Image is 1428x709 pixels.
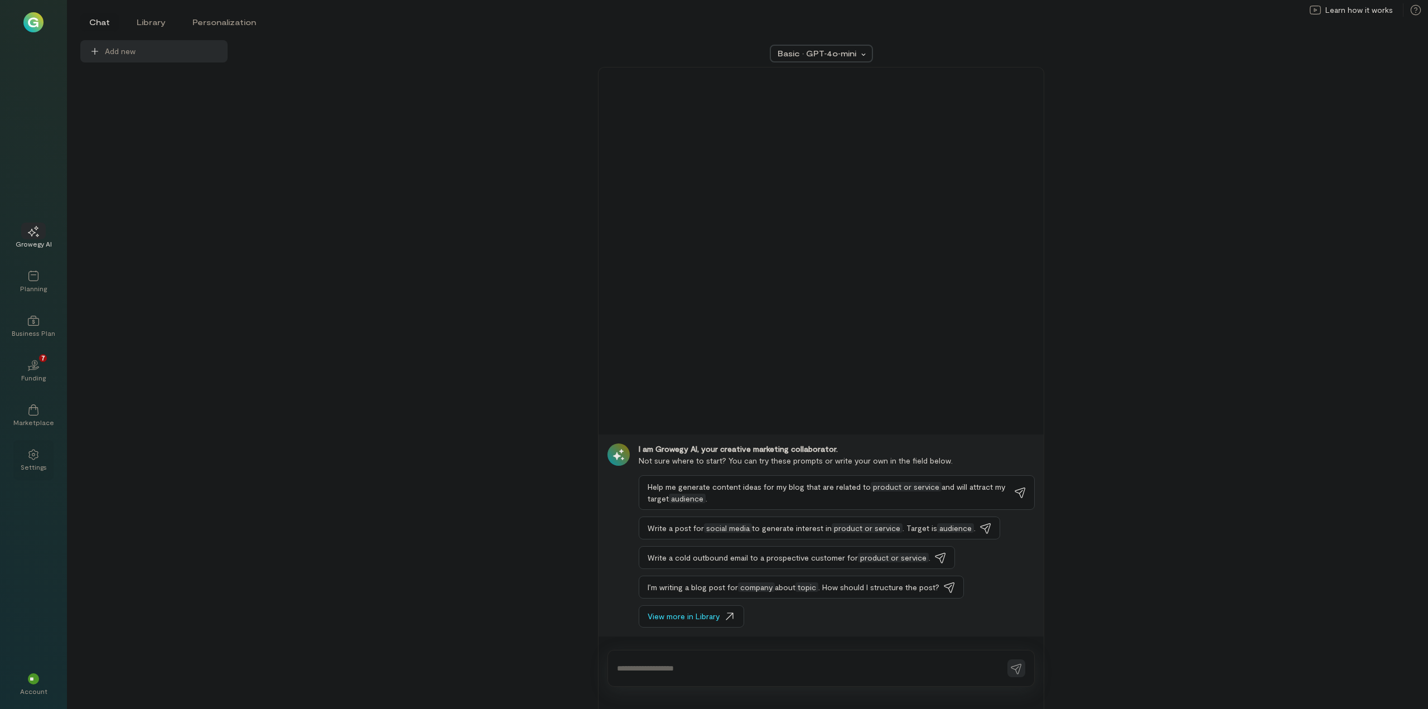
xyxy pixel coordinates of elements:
[16,239,52,248] div: Growegy AI
[648,582,738,592] span: I’m writing a blog post for
[648,553,858,562] span: Write a cold outbound email to a prospective customer for
[13,351,54,391] a: Funding
[818,582,939,592] span: . How should I structure the post?
[795,582,818,592] span: topic
[738,582,775,592] span: company
[20,687,47,696] div: Account
[20,284,47,293] div: Planning
[13,217,54,257] a: Growegy AI
[13,396,54,436] a: Marketplace
[871,482,942,491] span: product or service
[752,523,832,533] span: to generate interest in
[704,523,752,533] span: social media
[974,523,976,533] span: .
[639,546,955,569] button: Write a cold outbound email to a prospective customer forproduct or service.
[929,553,930,562] span: .
[13,306,54,346] a: Business Plan
[937,523,974,533] span: audience
[13,440,54,480] a: Settings
[639,455,1035,466] div: Not sure where to start? You can try these prompts or write your own in the field below.
[706,494,707,503] span: .
[648,482,871,491] span: Help me generate content ideas for my blog that are related to
[778,48,858,59] div: Basic · GPT‑4o‑mini
[858,553,929,562] span: product or service
[13,418,54,427] div: Marketplace
[775,582,795,592] span: about
[21,373,46,382] div: Funding
[105,46,219,57] span: Add new
[12,329,55,337] div: Business Plan
[903,523,937,533] span: . Target is
[21,462,47,471] div: Settings
[13,262,54,302] a: Planning
[639,517,1000,539] button: Write a post forsocial mediato generate interest inproduct or service. Target isaudience.
[648,611,720,622] span: View more in Library
[639,576,964,599] button: I’m writing a blog post forcompanyabouttopic. How should I structure the post?
[1325,4,1393,16] span: Learn how it works
[41,353,45,363] span: 7
[184,13,265,31] li: Personalization
[648,523,704,533] span: Write a post for
[832,523,903,533] span: product or service
[80,13,119,31] li: Chat
[128,13,175,31] li: Library
[669,494,706,503] span: audience
[639,605,744,628] button: View more in Library
[639,475,1035,510] button: Help me generate content ideas for my blog that are related toproduct or serviceand will attract ...
[639,443,1035,455] div: I am Growegy AI, your creative marketing collaborator.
